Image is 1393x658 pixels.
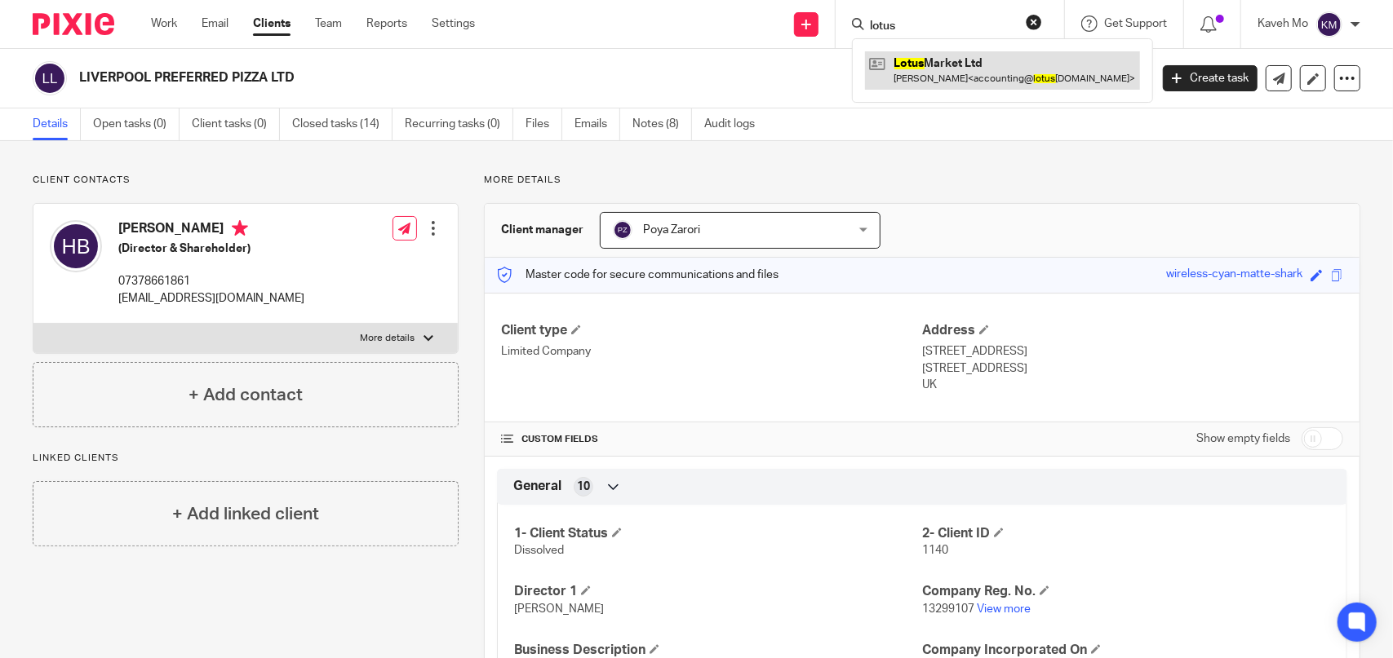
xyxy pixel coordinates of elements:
[151,15,177,32] a: Work
[1166,266,1302,285] div: wireless-cyan-matte-shark
[118,241,304,257] h5: (Director & Shareholder)
[189,382,303,408] h4: + Add contact
[192,108,280,140] a: Client tasks (0)
[315,15,342,32] a: Team
[501,343,922,360] p: Limited Company
[118,220,304,241] h4: [PERSON_NAME]
[253,15,291,32] a: Clients
[484,174,1360,187] p: More details
[1316,11,1342,38] img: svg%3E
[514,603,604,615] span: [PERSON_NAME]
[514,545,564,556] span: Dissolved
[501,222,583,238] h3: Client manager
[922,525,1330,542] h4: 2- Client ID
[79,69,926,86] h2: LIVERPOOL PREFERRED PIZZA LTD
[922,545,948,556] span: 1140
[361,332,415,345] p: More details
[172,501,319,527] h4: + Add linked client
[632,108,692,140] a: Notes (8)
[232,220,248,236] i: Primary
[118,273,304,289] p: 07378661861
[704,108,767,140] a: Audit logs
[526,108,562,140] a: Files
[118,290,304,307] p: [EMAIL_ADDRESS][DOMAIN_NAME]
[513,478,561,495] span: General
[501,433,922,446] h4: CUSTOM FIELDS
[1104,18,1167,29] span: Get Support
[868,20,1015,34] input: Search
[432,15,475,32] a: Settings
[1163,65,1258,91] a: Create task
[1258,15,1308,32] p: Kaveh Mo
[33,452,459,465] p: Linked clients
[514,583,922,600] h4: Director 1
[613,220,632,240] img: svg%3E
[202,15,228,32] a: Email
[577,479,590,495] span: 10
[575,108,620,140] a: Emails
[922,360,1343,377] p: [STREET_ADDRESS]
[497,267,779,283] p: Master code for secure communications and files
[922,603,974,615] span: 13299107
[1026,14,1042,30] button: Clear
[977,603,1031,615] a: View more
[405,108,513,140] a: Recurring tasks (0)
[292,108,393,140] a: Closed tasks (14)
[1196,431,1290,447] label: Show empty fields
[643,224,700,236] span: Poya Zarori
[93,108,180,140] a: Open tasks (0)
[33,13,114,35] img: Pixie
[514,525,922,542] h4: 1- Client Status
[922,377,1343,393] p: UK
[50,220,102,272] img: svg%3E
[33,174,459,187] p: Client contacts
[922,322,1343,339] h4: Address
[33,108,81,140] a: Details
[922,583,1330,600] h4: Company Reg. No.
[922,343,1343,360] p: [STREET_ADDRESS]
[33,61,67,95] img: svg%3E
[366,15,407,32] a: Reports
[501,322,922,339] h4: Client type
